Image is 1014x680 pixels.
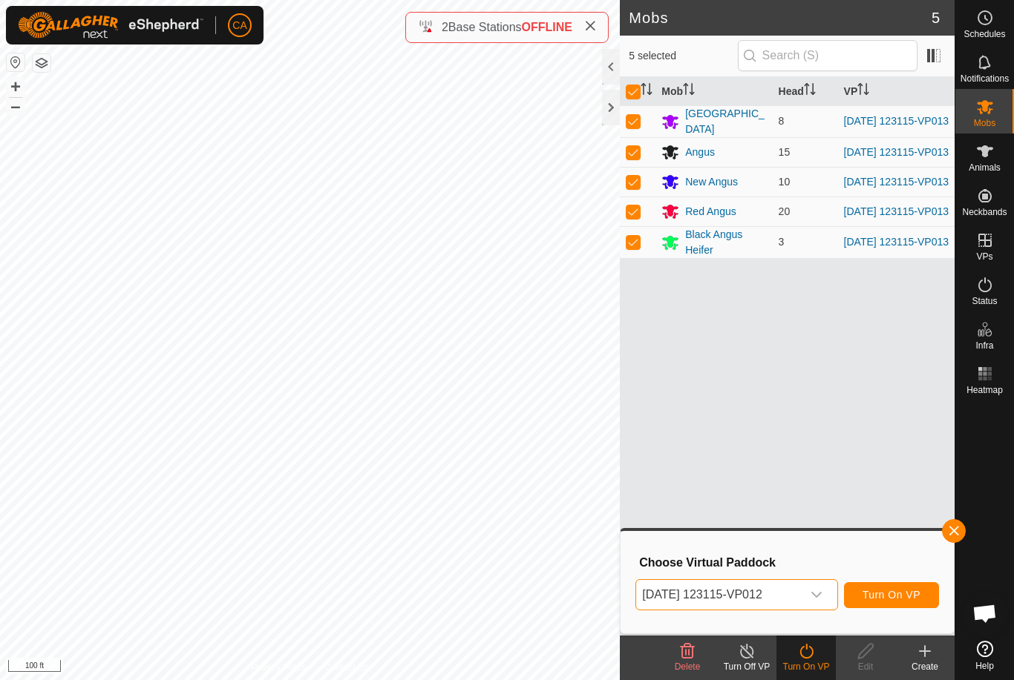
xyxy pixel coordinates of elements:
[962,208,1007,217] span: Neckbands
[448,21,522,33] span: Base Stations
[863,589,920,601] span: Turn On VP
[802,580,831,610] div: dropdown trigger
[838,77,955,106] th: VP
[895,660,955,673] div: Create
[975,341,993,350] span: Infra
[252,661,307,674] a: Privacy Policy
[18,12,203,39] img: Gallagher Logo
[779,146,791,158] span: 15
[629,9,932,27] h2: Mobs
[773,77,838,106] th: Head
[844,236,949,248] a: [DATE] 123115-VP013
[685,145,715,160] div: Angus
[844,176,949,188] a: [DATE] 123115-VP013
[685,106,766,137] div: [GEOGRAPHIC_DATA]
[717,660,776,673] div: Turn Off VP
[324,661,368,674] a: Contact Us
[522,21,572,33] span: OFFLINE
[232,18,246,33] span: CA
[7,53,24,71] button: Reset Map
[779,205,791,217] span: 20
[974,119,995,128] span: Mobs
[955,635,1014,676] a: Help
[964,30,1005,39] span: Schedules
[779,236,785,248] span: 3
[969,163,1001,172] span: Animals
[976,252,992,261] span: VPs
[844,146,949,158] a: [DATE] 123115-VP013
[33,54,50,72] button: Map Layers
[685,227,766,258] div: Black Angus Heifer
[7,78,24,96] button: +
[685,174,738,190] div: New Angus
[636,580,801,610] span: 2025-09-09 123115-VP012
[738,40,917,71] input: Search (S)
[685,204,736,219] div: Red Angus
[639,555,939,570] h3: Choose Virtual Paddock
[844,582,939,608] button: Turn On VP
[442,21,448,33] span: 2
[779,176,791,188] span: 10
[932,7,940,29] span: 5
[779,115,785,127] span: 8
[836,660,895,673] div: Edit
[776,660,836,673] div: Turn On VP
[683,85,695,97] p-sorticon: Activate to sort
[975,661,994,670] span: Help
[629,48,737,64] span: 5 selected
[966,386,1003,395] span: Heatmap
[804,85,816,97] p-sorticon: Activate to sort
[857,85,869,97] p-sorticon: Activate to sort
[655,77,772,106] th: Mob
[972,297,997,306] span: Status
[675,661,701,672] span: Delete
[844,115,949,127] a: [DATE] 123115-VP013
[641,85,652,97] p-sorticon: Activate to sort
[961,74,1009,83] span: Notifications
[963,591,1007,636] div: Open chat
[844,205,949,217] a: [DATE] 123115-VP013
[7,97,24,115] button: –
